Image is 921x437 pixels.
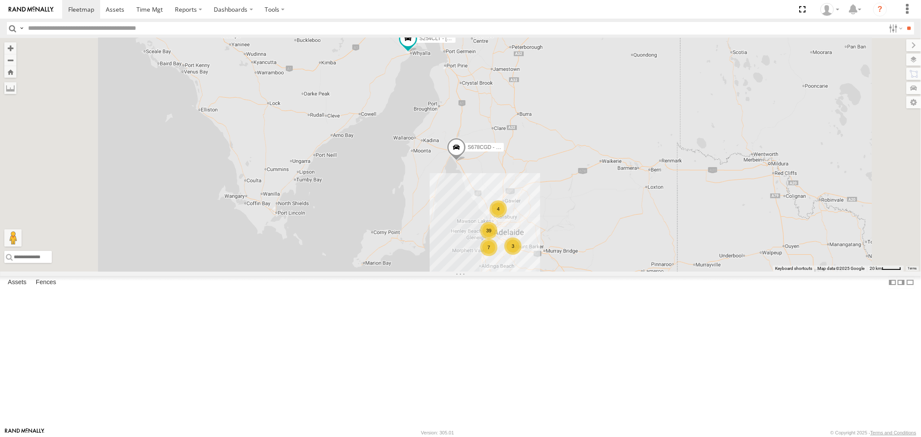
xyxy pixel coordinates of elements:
img: rand-logo.svg [9,6,54,13]
div: 3 [504,237,522,255]
i: ? [873,3,887,16]
a: Terms [908,267,917,270]
label: Dock Summary Table to the Right [897,276,905,288]
a: Terms and Conditions [870,430,916,435]
div: Version: 305.01 [421,430,454,435]
label: Fences [32,276,60,288]
div: © Copyright 2025 - [830,430,916,435]
div: 4 [490,200,507,218]
label: Assets [3,276,31,288]
label: Map Settings [906,96,921,108]
button: Zoom in [4,42,16,54]
div: Peter Lu [817,3,842,16]
button: Map scale: 20 km per 41 pixels [867,266,904,272]
div: 7 [480,239,497,256]
span: 20 km [870,266,882,271]
button: Drag Pegman onto the map to open Street View [4,229,22,247]
label: Search Query [18,22,25,35]
label: Search Filter Options [886,22,904,35]
label: Hide Summary Table [906,276,915,288]
button: Keyboard shortcuts [775,266,812,272]
span: S254CLT - [PERSON_NAME] [419,35,488,41]
label: Measure [4,82,16,94]
div: 39 [480,222,497,239]
label: Dock Summary Table to the Left [888,276,897,288]
button: Zoom out [4,54,16,66]
span: Map data ©2025 Google [817,266,864,271]
a: Visit our Website [5,428,44,437]
button: Zoom Home [4,66,16,78]
span: S678CGD - Fridge It Sprinter [468,144,535,150]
